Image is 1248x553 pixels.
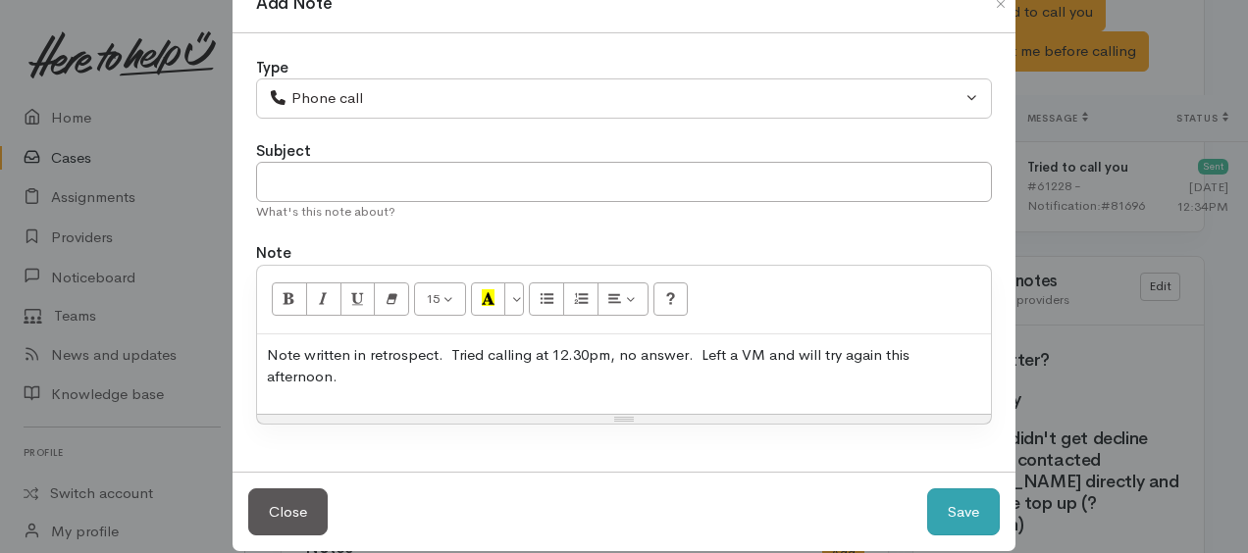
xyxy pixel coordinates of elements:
[269,87,962,110] div: Phone call
[471,282,506,316] button: Recent Color
[257,415,991,424] div: Resize
[374,282,409,316] button: Remove Font Style (CTRL+\)
[306,282,341,316] button: Italic (CTRL+I)
[563,282,598,316] button: Ordered list (CTRL+SHIFT+NUM8)
[504,282,524,316] button: More Color
[256,202,992,222] div: What's this note about?
[256,57,288,79] label: Type
[267,344,981,388] p: Note written in retrospect. Tried calling at 12.30pm, no answer. Left a VM and will try again thi...
[272,282,307,316] button: Bold (CTRL+B)
[598,282,649,316] button: Paragraph
[426,290,440,307] span: 15
[529,282,564,316] button: Unordered list (CTRL+SHIFT+NUM7)
[927,488,1000,536] button: Save
[256,242,291,265] label: Note
[340,282,376,316] button: Underline (CTRL+U)
[414,282,466,316] button: Font Size
[248,488,328,536] button: Close
[256,78,992,119] button: Phone call
[653,282,689,316] button: Help
[256,140,311,163] label: Subject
